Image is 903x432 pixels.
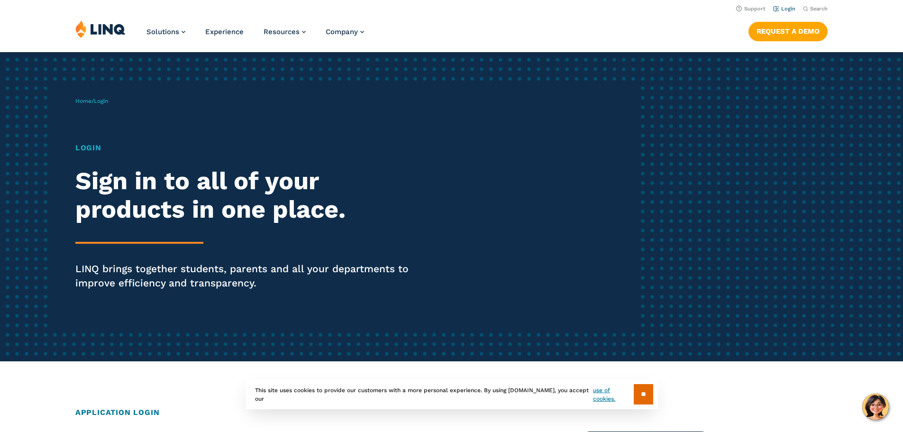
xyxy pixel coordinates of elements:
[862,394,889,420] button: Hello, have a question? Let’s chat.
[146,28,185,36] a: Solutions
[75,142,423,154] h1: Login
[736,6,766,12] a: Support
[205,28,244,36] a: Experience
[75,20,126,38] img: LINQ | K‑12 Software
[593,386,633,403] a: use of cookies.
[94,98,108,104] span: Login
[773,6,795,12] a: Login
[75,262,423,290] p: LINQ brings together students, parents and all your departments to improve efficiency and transpa...
[75,98,108,104] span: /
[810,6,828,12] span: Search
[146,20,364,51] nav: Primary Navigation
[264,28,306,36] a: Resources
[75,98,91,104] a: Home
[748,22,828,41] a: Request a Demo
[246,379,658,409] div: This site uses cookies to provide our customers with a more personal experience. By using [DOMAIN...
[264,28,300,36] span: Resources
[326,28,358,36] span: Company
[75,167,423,224] h2: Sign in to all of your products in one place.
[146,28,179,36] span: Solutions
[748,20,828,41] nav: Button Navigation
[803,5,828,12] button: Open Search Bar
[326,28,364,36] a: Company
